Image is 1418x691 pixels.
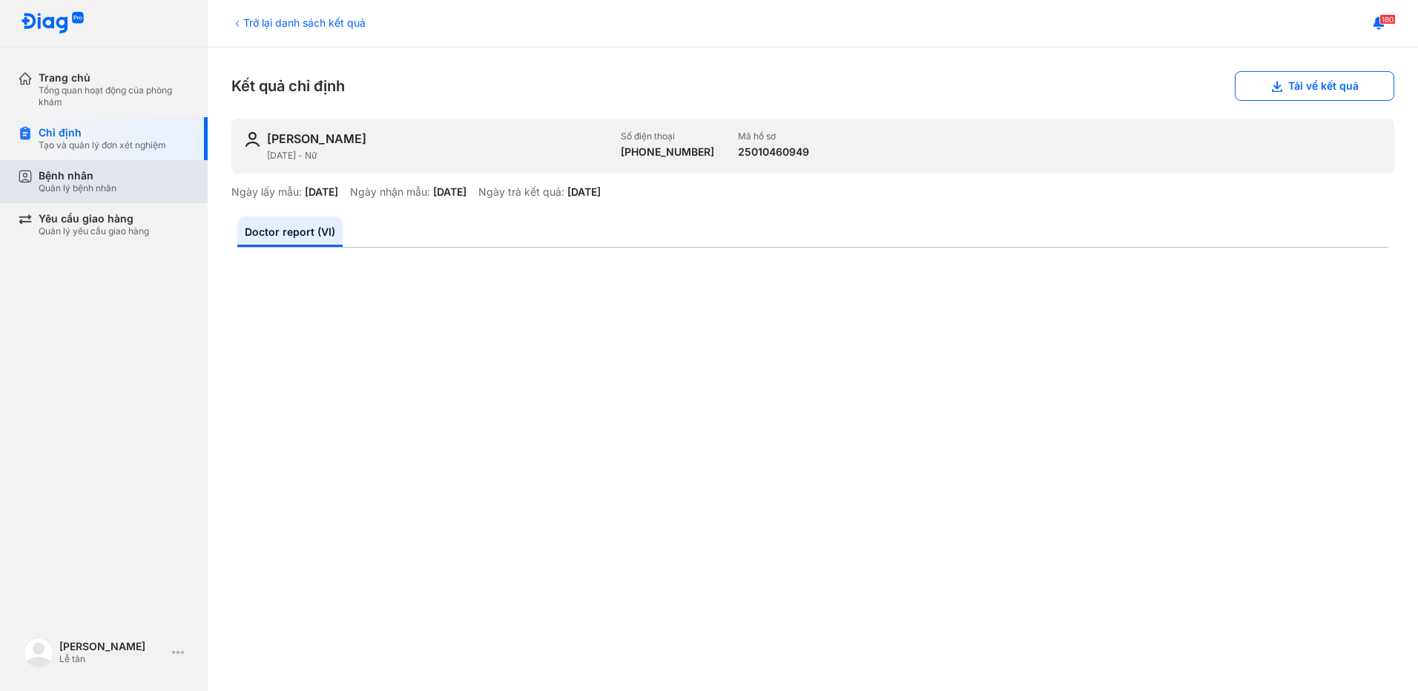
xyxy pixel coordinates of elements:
[24,638,53,667] img: logo
[231,185,302,199] div: Ngày lấy mẫu:
[267,150,609,162] div: [DATE] - Nữ
[59,640,166,653] div: [PERSON_NAME]
[738,130,809,142] div: Mã hồ sơ
[231,71,1394,101] div: Kết quả chỉ định
[350,185,430,199] div: Ngày nhận mẫu:
[39,182,116,194] div: Quản lý bệnh nhân
[433,185,466,199] div: [DATE]
[59,653,166,665] div: Lễ tân
[738,145,809,159] div: 25010460949
[267,130,366,147] div: [PERSON_NAME]
[39,126,166,139] div: Chỉ định
[237,216,343,247] a: Doctor report (VI)
[39,169,116,182] div: Bệnh nhân
[621,145,714,159] div: [PHONE_NUMBER]
[21,12,85,35] img: logo
[478,185,564,199] div: Ngày trả kết quả:
[305,185,338,199] div: [DATE]
[39,71,190,85] div: Trang chủ
[621,130,714,142] div: Số điện thoại
[39,212,149,225] div: Yêu cầu giao hàng
[243,130,261,148] img: user-icon
[1379,14,1396,24] span: 180
[39,139,166,151] div: Tạo và quản lý đơn xét nghiệm
[39,225,149,237] div: Quản lý yêu cầu giao hàng
[567,185,601,199] div: [DATE]
[39,85,190,108] div: Tổng quan hoạt động của phòng khám
[1235,71,1394,101] button: Tải về kết quả
[231,15,366,30] div: Trở lại danh sách kết quả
